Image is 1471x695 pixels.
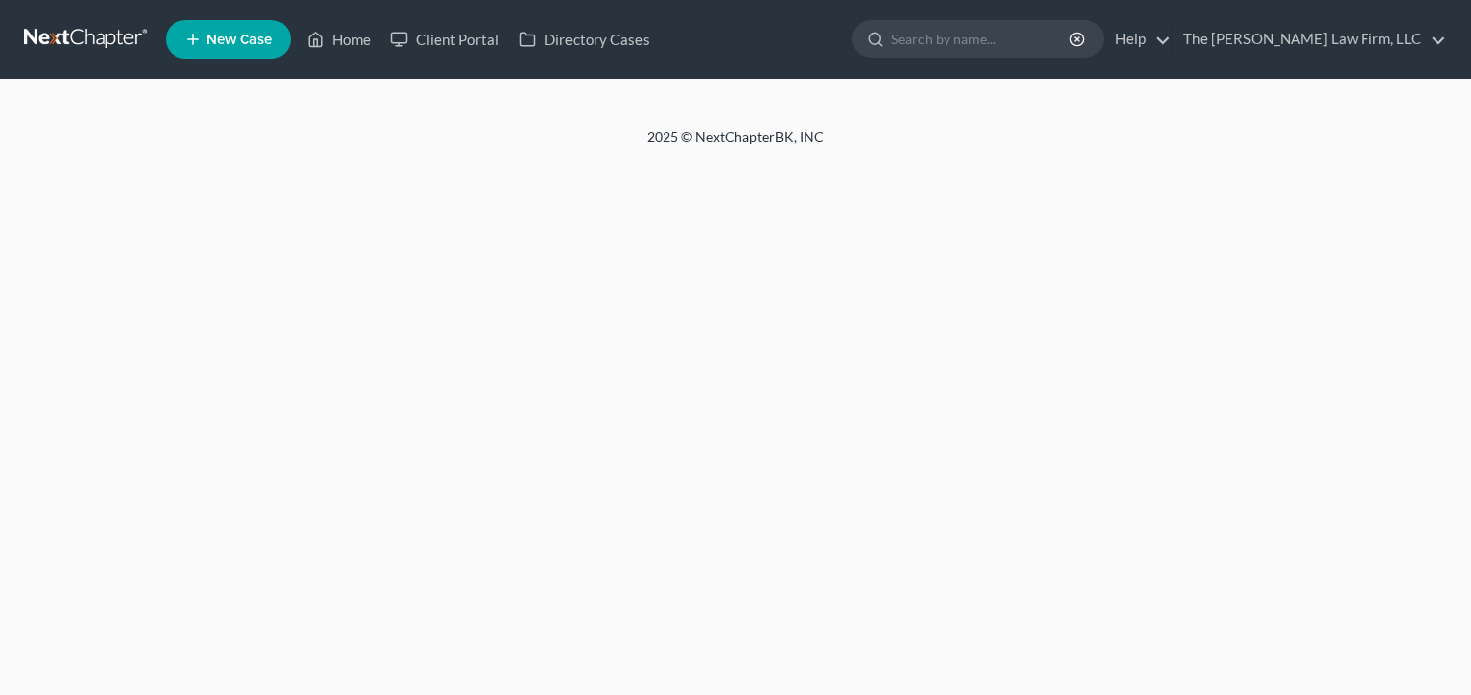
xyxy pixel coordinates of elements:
[297,22,381,57] a: Home
[206,33,272,47] span: New Case
[509,22,660,57] a: Directory Cases
[1105,22,1171,57] a: Help
[381,22,509,57] a: Client Portal
[891,21,1072,57] input: Search by name...
[1173,22,1446,57] a: The [PERSON_NAME] Law Firm, LLC
[174,127,1297,163] div: 2025 © NextChapterBK, INC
